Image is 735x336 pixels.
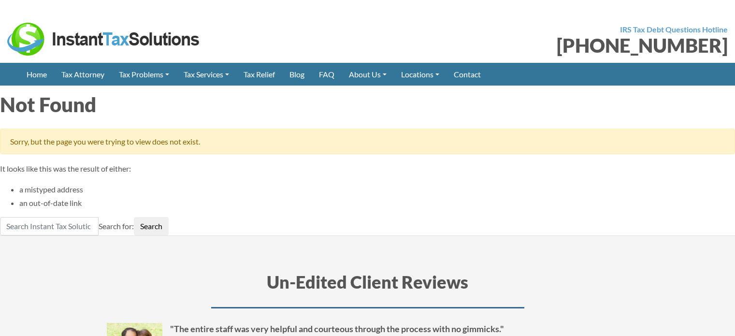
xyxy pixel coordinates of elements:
[134,217,169,235] button: Search
[7,33,201,43] a: Instant Tax Solutions Logo
[342,63,394,86] a: About Us
[7,23,201,56] img: Instant Tax Solutions Logo
[312,63,342,86] a: FAQ
[19,196,735,209] li: an out-of-date link
[107,323,629,335] h5: "The entire staff was very helpful and courteous through the process with no gimmicks."
[176,63,236,86] a: Tax Services
[282,63,312,86] a: Blog
[447,63,488,86] a: Contact
[375,36,728,55] div: [PHONE_NUMBER]
[112,63,176,86] a: Tax Problems
[620,25,728,34] strong: IRS Tax Debt Questions Hotline
[54,63,112,86] a: Tax Attorney
[107,270,629,308] h3: Un-Edited Client Reviews
[394,63,447,86] a: Locations
[19,63,54,86] a: Home
[236,63,282,86] a: Tax Relief
[19,183,735,196] li: a mistyped address
[99,217,134,235] label: Search for:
